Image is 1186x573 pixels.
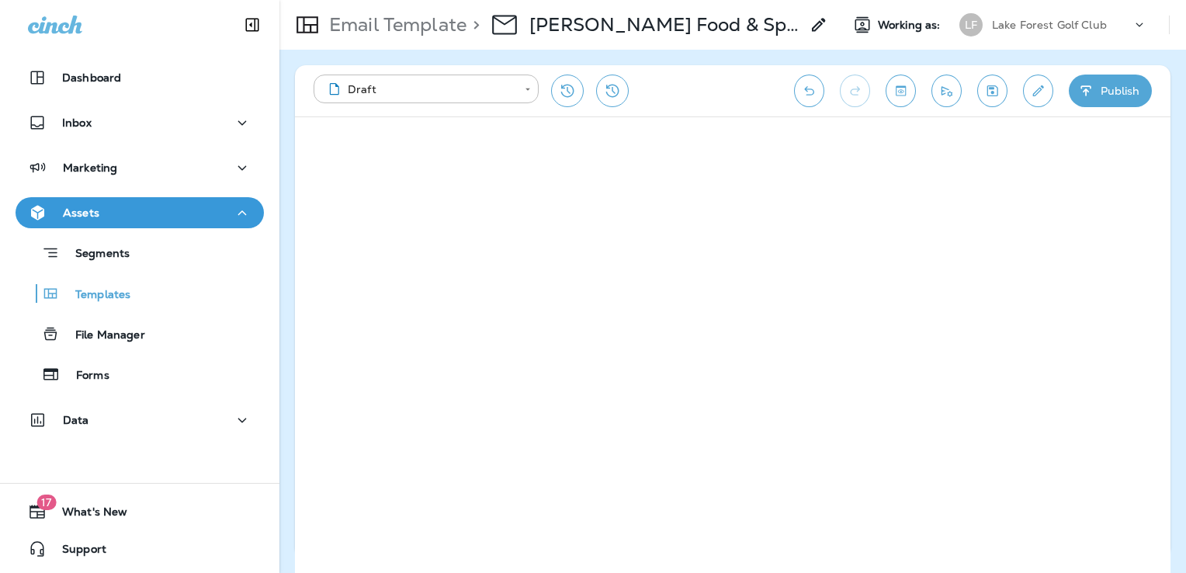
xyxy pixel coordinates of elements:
button: Dashboard [16,62,264,93]
button: Restore from previous version [551,75,584,107]
button: Forms [16,358,264,391]
p: Templates [60,288,130,303]
button: Save [977,75,1007,107]
button: 17What's New [16,496,264,527]
button: Publish [1069,75,1152,107]
button: Data [16,405,264,436]
button: Support [16,533,264,564]
div: LF [959,13,983,36]
button: Toggle preview [886,75,916,107]
p: Segments [60,247,130,262]
p: Lake Forest Golf Club [992,19,1107,31]
button: Segments [16,236,264,269]
p: Data [63,414,89,426]
button: Inbox [16,107,264,138]
span: What's New [47,505,127,524]
button: File Manager [16,318,264,350]
button: Collapse Sidebar [231,9,274,40]
p: Assets [63,207,99,219]
span: 17 [36,495,56,510]
p: File Manager [60,328,145,343]
button: Marketing [16,152,264,183]
p: > [466,13,480,36]
button: Assets [16,197,264,228]
button: Send test email [931,75,962,107]
p: Marketing [63,161,117,174]
p: [PERSON_NAME] Food & Spirits Push 2025 - Aug. [529,13,800,36]
p: Forms [61,369,109,384]
span: Support [47,543,106,561]
div: Ellsworth Food & Spirits Push 2025 - Aug. [529,13,800,36]
button: Undo [794,75,824,107]
div: Draft [324,82,514,97]
button: Templates [16,277,264,310]
button: Edit details [1023,75,1053,107]
span: Working as: [878,19,944,32]
p: Inbox [62,116,92,129]
p: Dashboard [62,71,121,84]
p: Email Template [323,13,466,36]
button: View Changelog [596,75,629,107]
